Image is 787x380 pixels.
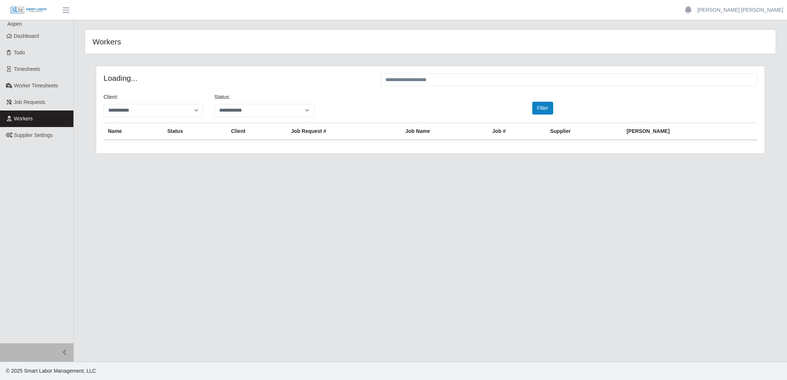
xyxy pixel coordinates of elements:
[226,123,287,140] th: Client
[10,6,47,14] img: SLM Logo
[14,116,33,122] span: Workers
[7,21,22,27] span: Aspen
[104,73,370,83] h4: Loading...
[214,93,231,101] label: Status:
[14,66,40,72] span: Timesheets
[697,6,783,14] a: [PERSON_NAME] [PERSON_NAME]
[14,33,39,39] span: Dashboard
[14,83,58,88] span: Worker Timesheets
[104,123,163,140] th: Name
[532,102,553,115] button: Filter
[104,93,118,101] label: Client:
[488,123,546,140] th: Job #
[287,123,401,140] th: Job Request #
[163,123,227,140] th: Status
[401,123,488,140] th: Job Name
[622,123,757,140] th: [PERSON_NAME]
[546,123,622,140] th: Supplier
[6,368,96,374] span: © 2025 Smart Labor Management, LLC
[14,50,25,55] span: Todo
[14,99,46,105] span: Job Requests
[14,132,53,138] span: Supplier Settings
[93,37,368,46] h4: Workers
